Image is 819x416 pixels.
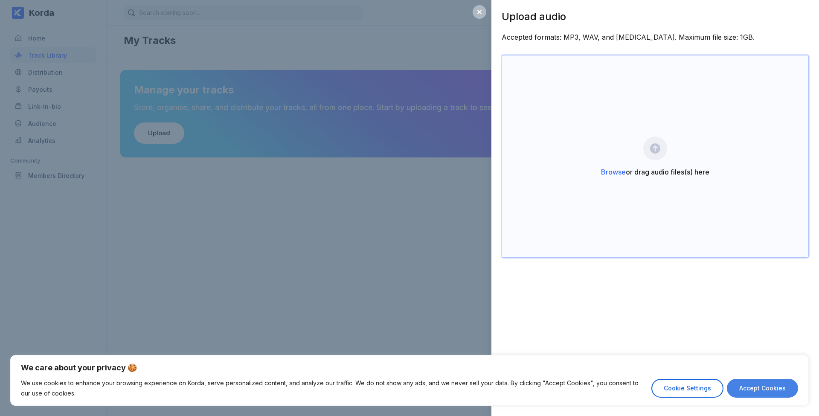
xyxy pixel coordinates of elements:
[21,363,798,373] p: We care about your privacy 🍪
[21,378,645,399] p: We use cookies to enhance your browsing experience on Korda, serve personalized content, and anal...
[727,379,798,398] button: Accept Cookies
[601,168,626,176] span: Browse
[601,168,709,176] div: or drag audio files(s) here
[651,379,723,398] button: Cookie Settings
[502,10,809,23] div: Upload audio
[502,33,809,41] div: Accepted formats: MP3, WAV, and [MEDICAL_DATA]. Maximum file size: 1GB.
